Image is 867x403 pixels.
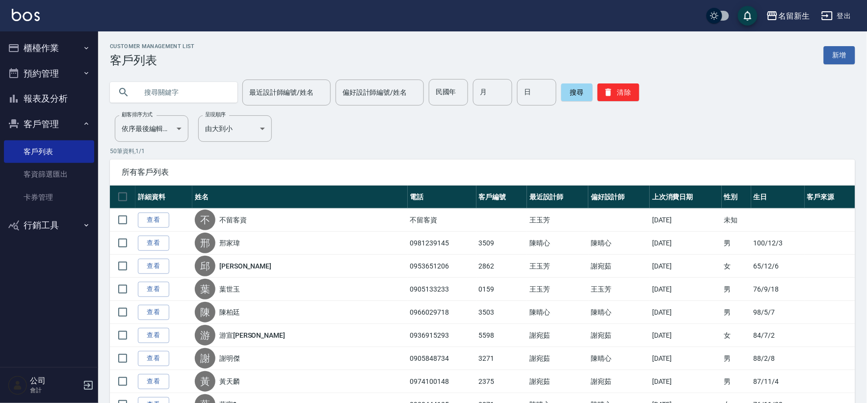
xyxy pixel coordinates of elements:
[561,83,593,101] button: 搜尋
[30,376,80,386] h5: 公司
[476,232,527,255] td: 3509
[110,43,195,50] h2: Customer Management List
[195,302,215,322] div: 陳
[527,278,588,301] td: 王玉芳
[4,140,94,163] a: 客戶列表
[195,371,215,392] div: 黃
[4,186,94,209] a: 卡券管理
[751,347,805,370] td: 88/2/8
[138,374,169,389] a: 查看
[751,370,805,393] td: 87/11/4
[751,301,805,324] td: 98/5/7
[476,347,527,370] td: 3271
[110,54,195,67] h3: 客戶列表
[778,10,810,22] div: 名留新生
[4,61,94,86] button: 預約管理
[527,232,588,255] td: 陳晴心
[122,167,843,177] span: 所有客戶列表
[219,376,240,386] a: 黃天麟
[476,278,527,301] td: 0159
[219,238,240,248] a: 邢家瑋
[722,232,751,255] td: 男
[650,186,722,209] th: 上次消費日期
[408,324,476,347] td: 0936915293
[476,186,527,209] th: 客戶編號
[110,147,855,156] p: 50 筆資料, 1 / 1
[738,6,758,26] button: save
[205,111,226,118] label: 呈現順序
[527,209,588,232] td: 王玉芳
[219,330,285,340] a: 游宣[PERSON_NAME]
[192,186,408,209] th: 姓名
[4,213,94,238] button: 行銷工具
[722,278,751,301] td: 男
[722,301,751,324] td: 男
[219,261,271,271] a: [PERSON_NAME]
[476,301,527,324] td: 3503
[751,232,805,255] td: 100/12/3
[138,259,169,274] a: 查看
[650,347,722,370] td: [DATE]
[195,210,215,230] div: 不
[588,347,650,370] td: 陳晴心
[650,301,722,324] td: [DATE]
[588,232,650,255] td: 陳晴心
[408,255,476,278] td: 0953651206
[195,348,215,369] div: 謝
[476,324,527,347] td: 5598
[722,324,751,347] td: 女
[408,209,476,232] td: 不留客資
[722,347,751,370] td: 男
[219,215,247,225] a: 不留客資
[122,111,153,118] label: 顧客排序方式
[195,233,215,253] div: 邢
[138,328,169,343] a: 查看
[138,305,169,320] a: 查看
[722,255,751,278] td: 女
[219,353,240,363] a: 謝明傑
[219,307,240,317] a: 陳柏廷
[650,324,722,347] td: [DATE]
[195,279,215,299] div: 葉
[751,255,805,278] td: 65/12/6
[650,255,722,278] td: [DATE]
[30,386,80,395] p: 會計
[408,278,476,301] td: 0905133233
[751,324,805,347] td: 84/7/2
[722,209,751,232] td: 未知
[650,232,722,255] td: [DATE]
[824,46,855,64] a: 新增
[8,376,27,395] img: Person
[588,324,650,347] td: 謝宛茹
[408,186,476,209] th: 電話
[4,86,94,111] button: 報表及分析
[138,213,169,228] a: 查看
[195,256,215,276] div: 邱
[588,278,650,301] td: 王玉芳
[4,163,94,186] a: 客資篩選匯出
[476,370,527,393] td: 2375
[650,278,722,301] td: [DATE]
[527,255,588,278] td: 王玉芳
[751,186,805,209] th: 生日
[219,284,240,294] a: 葉世玉
[588,370,650,393] td: 謝宛茹
[588,301,650,324] td: 陳晴心
[751,278,805,301] td: 76/9/18
[722,370,751,393] td: 男
[722,186,751,209] th: 性別
[527,186,588,209] th: 最近設計師
[476,255,527,278] td: 2862
[762,6,814,26] button: 名留新生
[408,370,476,393] td: 0974100148
[138,351,169,366] a: 查看
[527,301,588,324] td: 陳晴心
[198,115,272,142] div: 由大到小
[817,7,855,25] button: 登出
[408,232,476,255] td: 0981239145
[598,83,639,101] button: 清除
[588,186,650,209] th: 偏好設計師
[408,347,476,370] td: 0905848734
[12,9,40,21] img: Logo
[138,282,169,297] a: 查看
